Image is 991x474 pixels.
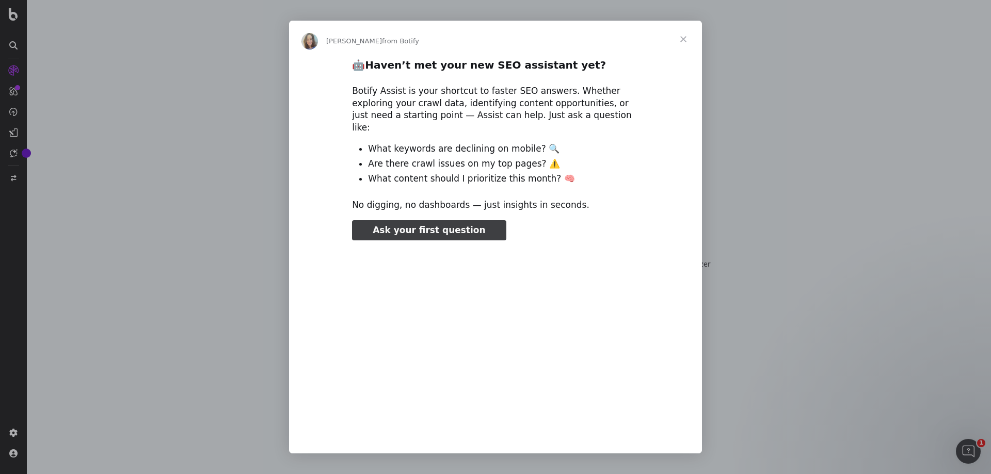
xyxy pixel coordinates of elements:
span: Ask your first question [373,225,485,235]
h2: 🤖 [352,58,639,77]
video: Play video [280,249,711,464]
b: Haven’t met your new SEO assistant yet? [365,59,606,71]
li: What keywords are declining on mobile? 🔍 [368,143,639,155]
a: Ask your first question [352,220,506,241]
img: Profile image for Colleen [301,33,318,50]
span: from Botify [382,37,419,45]
span: [PERSON_NAME] [326,37,382,45]
div: Botify Assist is your shortcut to faster SEO answers. Whether exploring your crawl data, identify... [352,85,639,134]
span: Close [665,21,702,58]
div: No digging, no dashboards — just insights in seconds. [352,199,639,211]
li: Are there crawl issues on my top pages? ⚠️ [368,158,639,170]
li: What content should I prioritize this month? 🧠 [368,173,639,185]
